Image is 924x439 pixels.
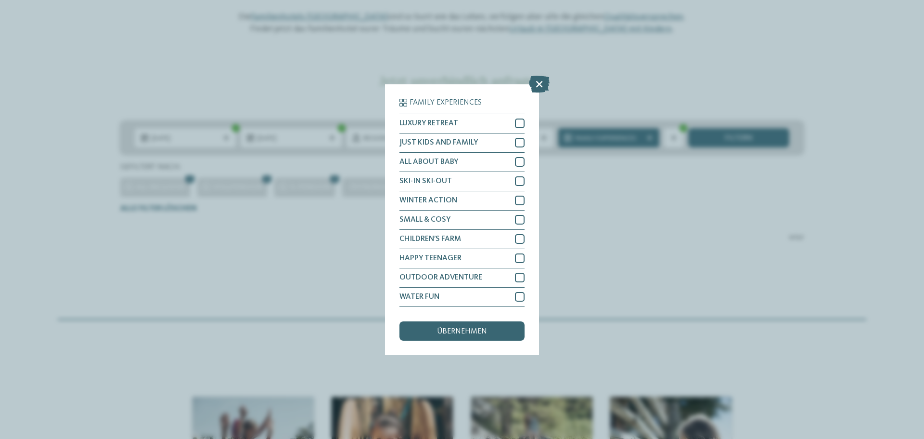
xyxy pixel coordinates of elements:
span: OUTDOOR ADVENTURE [399,274,482,281]
span: ALL ABOUT BABY [399,158,458,166]
span: Family Experiences [410,99,482,106]
span: übernehmen [437,328,487,335]
span: LUXURY RETREAT [399,120,458,127]
span: JUST KIDS AND FAMILY [399,139,478,146]
span: SKI-IN SKI-OUT [399,177,452,185]
span: WATER FUN [399,293,439,301]
span: WINTER ACTION [399,197,457,204]
span: SMALL & COSY [399,216,450,224]
span: HAPPY TEENAGER [399,254,462,262]
span: CHILDREN’S FARM [399,235,461,243]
